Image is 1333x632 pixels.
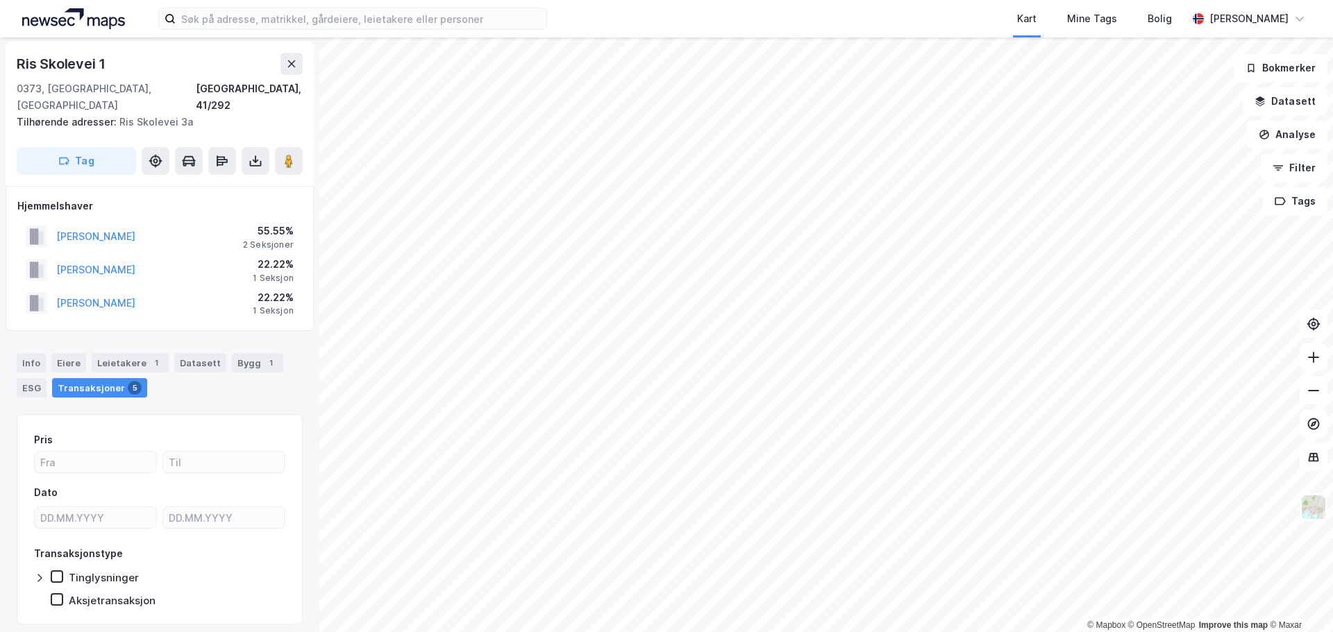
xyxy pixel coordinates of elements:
div: 22.22% [253,289,294,306]
div: Ris Skolevei 3a [17,114,292,130]
a: Mapbox [1087,620,1125,630]
div: Transaksjoner [52,378,147,398]
div: Ris Skolevei 1 [17,53,108,75]
button: Analyse [1247,121,1327,148]
div: Tinglysninger [69,571,139,584]
div: [PERSON_NAME] [1209,10,1289,27]
div: Kart [1017,10,1037,27]
button: Tag [17,147,136,175]
div: 55.55% [243,223,294,239]
div: [GEOGRAPHIC_DATA], 41/292 [196,80,303,114]
div: Bygg [232,353,283,373]
div: Dato [34,484,58,501]
div: 22.22% [253,256,294,273]
div: Hjemmelshaver [17,198,302,214]
div: Mine Tags [1067,10,1117,27]
div: Info [17,353,46,373]
img: logo.a4113a55bc3d86da70a041830d287a7e.svg [22,8,125,29]
input: Til [163,452,285,472]
div: ESG [17,378,47,398]
div: Transaksjonstype [34,545,123,562]
div: 5 [128,381,142,395]
div: Aksjetransaksjon [69,594,156,607]
div: 0373, [GEOGRAPHIC_DATA], [GEOGRAPHIC_DATA] [17,80,196,114]
div: 1 [264,356,278,370]
div: 1 Seksjon [253,305,294,316]
div: Pris [34,432,53,448]
button: Bokmerker [1234,54,1327,82]
a: Improve this map [1199,620,1268,630]
button: Datasett [1243,87,1327,115]
a: OpenStreetMap [1128,620,1196,630]
input: DD.MM.YYYY [163,507,285,528]
div: 2 Seksjoner [243,239,294,250]
span: Tilhørende adresser: [17,116,119,128]
div: Datasett [174,353,226,373]
iframe: Chat Widget [1264,565,1333,632]
img: Z [1300,494,1327,520]
input: Søk på adresse, matrikkel, gårdeiere, leietakere eller personer [176,8,546,29]
div: Bolig [1148,10,1172,27]
input: DD.MM.YYYY [35,507,156,528]
div: 1 Seksjon [253,273,294,284]
div: Leietakere [92,353,169,373]
div: 1 [149,356,163,370]
button: Filter [1261,154,1327,182]
input: Fra [35,452,156,472]
button: Tags [1263,187,1327,215]
div: Eiere [51,353,86,373]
